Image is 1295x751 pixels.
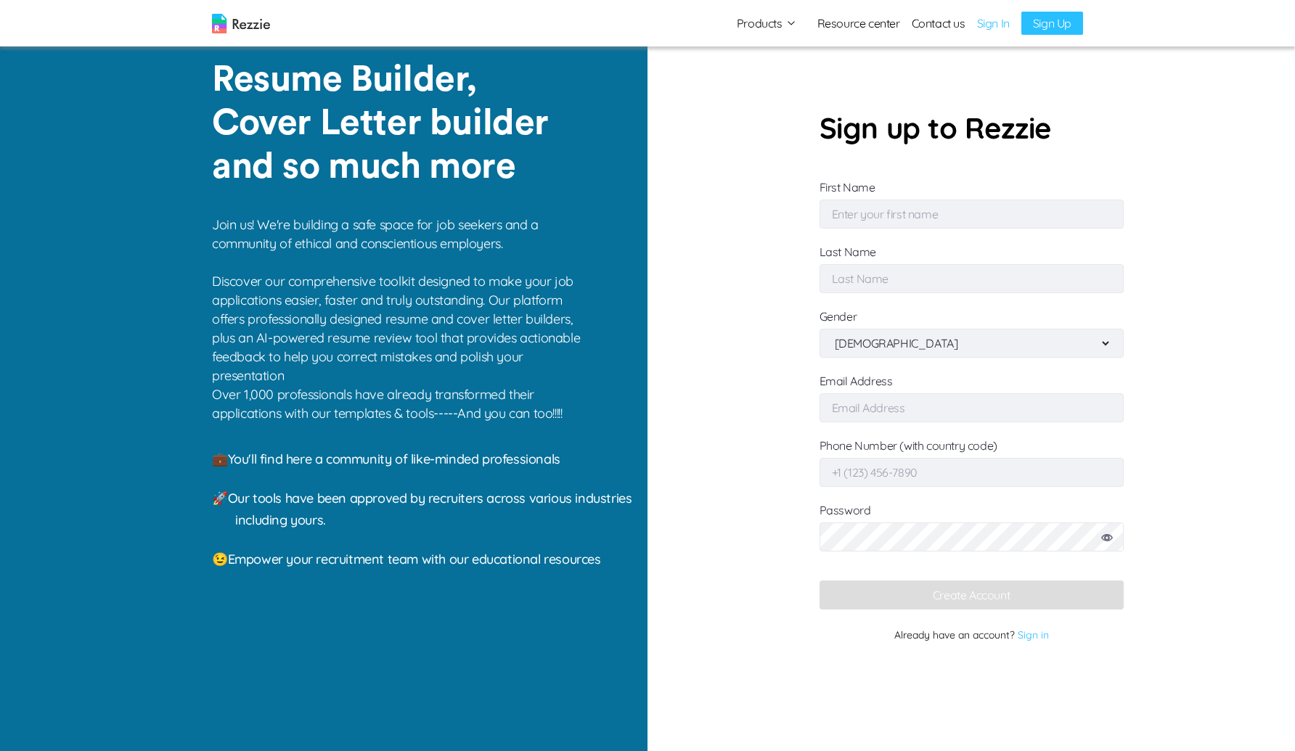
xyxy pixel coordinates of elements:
label: Gender [820,309,857,324]
button: Create Account [820,580,1124,610]
a: Sign Up [1021,12,1083,35]
a: Resource center [817,15,900,32]
a: Sign in [1015,628,1049,641]
input: Password [820,522,1124,551]
input: Phone Number (with country code) [820,458,1124,487]
label: First Name [820,180,1124,221]
input: Email Address [820,393,1124,422]
p: Already have an account? [820,624,1124,646]
img: logo [212,14,270,33]
a: Contact us [912,15,965,32]
p: Sign up to Rezzie [820,106,1124,149]
p: Over 1,000 professionals have already transformed their applications with our templates & tools--... [212,385,590,423]
a: Sign In [977,15,1010,32]
label: Phone Number (with country code) [820,438,1124,480]
input: First Name [820,200,1124,229]
label: Last Name [820,245,1124,286]
span: 😉 Empower your recruitment team with our educational resources [212,551,601,567]
input: Last Name [820,264,1124,293]
span: 💼 You'll find here a community of like-minded professionals [212,451,560,467]
label: Email Address [820,374,1124,415]
span: 🚀 Our tools have been approved by recruiters across various industries including yours. [212,490,632,528]
button: Products [737,15,797,32]
p: Join us! We're building a safe space for job seekers and a community of ethical and conscientious... [212,216,590,385]
label: Password [820,503,1124,566]
p: Resume Builder, Cover Letter builder and so much more [212,58,574,189]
